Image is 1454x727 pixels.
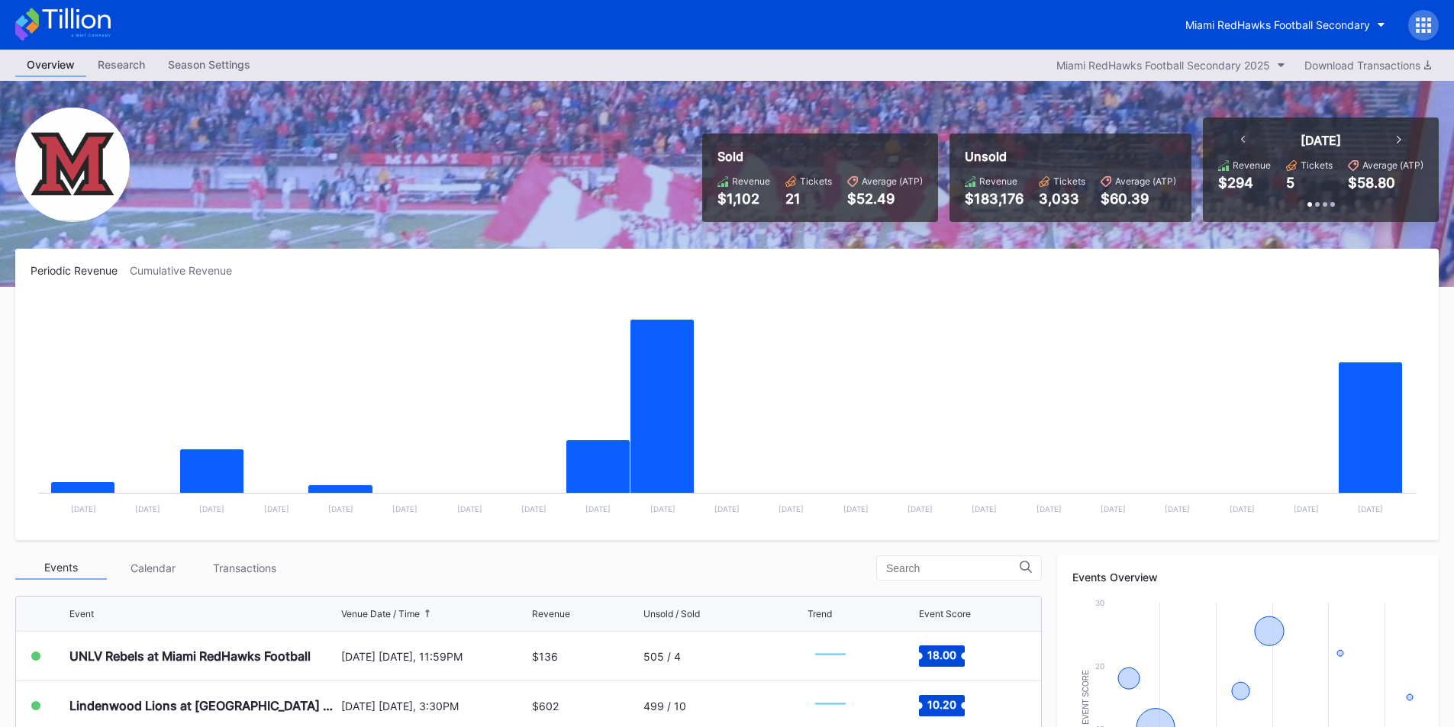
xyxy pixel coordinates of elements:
div: Lindenwood Lions at [GEOGRAPHIC_DATA] RedHawks Football [69,698,337,713]
div: $58.80 [1348,175,1395,191]
text: [DATE] [972,504,997,513]
text: [DATE] [264,504,289,513]
div: $183,176 [965,191,1024,207]
text: [DATE] [779,504,804,513]
text: [DATE] [1101,504,1126,513]
div: Revenue [532,608,570,619]
text: [DATE] [1294,504,1319,513]
div: 499 / 10 [643,700,686,713]
text: [DATE] [71,504,96,513]
text: [DATE] [328,504,353,513]
div: 3,033 [1039,191,1085,207]
text: [DATE] [585,504,611,513]
text: Event Score [1082,670,1090,725]
svg: Chart title [808,687,853,725]
button: Miami RedHawks Football Secondary 2025 [1049,55,1293,76]
text: 20 [1095,661,1104,671]
div: [DATE] [1301,133,1341,148]
button: Download Transactions [1297,55,1439,76]
div: Event Score [919,608,971,619]
div: Event [69,608,94,619]
div: Average (ATP) [862,175,923,187]
div: $294 [1218,175,1253,191]
div: UNLV Rebels at Miami RedHawks Football [69,648,311,664]
div: $52.49 [847,191,923,207]
text: 10.20 [927,698,956,711]
svg: Chart title [808,637,853,675]
text: 30 [1095,598,1104,607]
text: [DATE] [843,504,869,513]
div: Miami RedHawks Football Secondary 2025 [1056,59,1270,72]
div: Miami RedHawks Football Secondary [1185,18,1370,31]
div: $60.39 [1101,191,1176,207]
text: [DATE] [1358,504,1383,513]
div: Events Overview [1072,571,1423,584]
div: Unsold / Sold [643,608,700,619]
div: Tickets [1301,159,1333,171]
text: [DATE] [714,504,740,513]
text: [DATE] [908,504,933,513]
text: [DATE] [650,504,675,513]
img: Miami_RedHawks_Football_Secondary.png [15,108,130,222]
div: Revenue [1233,159,1271,171]
div: Sold [717,149,923,164]
div: Unsold [965,149,1176,164]
div: Average (ATP) [1362,159,1423,171]
div: Calendar [107,556,198,580]
a: Research [86,53,156,77]
text: [DATE] [521,504,546,513]
div: Events [15,556,107,580]
text: [DATE] [457,504,482,513]
input: Search [886,562,1020,574]
div: [DATE] [DATE], 3:30PM [341,700,529,713]
div: Revenue [979,175,1017,187]
div: 505 / 4 [643,650,681,663]
svg: Chart title [31,296,1423,525]
text: 18.00 [927,648,956,661]
div: 21 [785,191,832,207]
div: $602 [532,700,559,713]
div: Trend [808,608,832,619]
div: Revenue [732,175,770,187]
div: Periodic Revenue [31,264,130,277]
text: [DATE] [1230,504,1255,513]
div: Transactions [198,556,290,580]
div: Tickets [1053,175,1085,187]
text: [DATE] [135,504,160,513]
div: Tickets [800,175,832,187]
text: [DATE] [199,504,224,513]
a: Season Settings [156,53,262,77]
button: Miami RedHawks Football Secondary [1174,11,1397,39]
div: $136 [532,650,558,663]
text: [DATE] [392,504,418,513]
div: Download Transactions [1304,59,1431,72]
div: Research [86,53,156,76]
div: Average (ATP) [1115,175,1176,187]
div: $1,102 [717,191,770,207]
a: Overview [15,53,86,77]
div: Venue Date / Time [341,608,420,619]
div: Season Settings [156,53,262,76]
text: [DATE] [1165,504,1190,513]
text: [DATE] [1036,504,1062,513]
div: [DATE] [DATE], 11:59PM [341,650,529,663]
div: 5 [1286,175,1294,191]
div: Cumulative Revenue [130,264,244,277]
